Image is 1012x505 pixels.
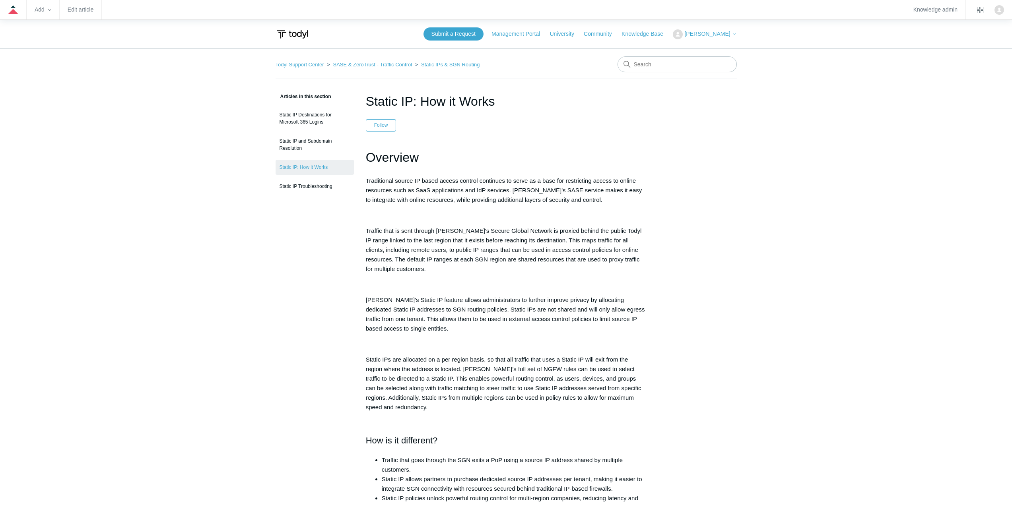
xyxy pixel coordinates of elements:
[421,62,480,68] a: Static IPs & SGN Routing
[276,160,354,175] a: Static IP: How it Works
[366,295,647,333] p: [PERSON_NAME]'s Static IP feature allows administrators to further improve privacy by allocating ...
[35,8,51,12] zd-hc-trigger: Add
[276,27,309,42] img: Todyl Support Center Help Center home page
[276,62,326,68] li: Todyl Support Center
[382,455,647,474] li: Traffic that goes through the SGN exits a PoP using a source IP address shared by multiple custom...
[550,30,582,38] a: University
[366,355,647,412] p: Static IPs are allocated on a per region basis, so that all traffic that uses a Static IP will ex...
[366,119,396,131] button: Follow Article
[366,226,647,274] p: Traffic that is sent through [PERSON_NAME]'s Secure Global Network is proxied behind the public T...
[68,8,93,12] a: Edit article
[366,92,647,111] h1: Static IP: How it Works
[276,62,324,68] a: Todyl Support Center
[366,433,647,447] h2: How is it different?
[618,56,737,72] input: Search
[276,134,354,156] a: Static IP and Subdomain Resolution
[325,62,414,68] li: SASE & ZeroTrust - Traffic Control
[366,147,647,168] h1: Overview
[995,5,1004,15] zd-hc-trigger: Click your profile icon to open the profile menu
[276,107,354,130] a: Static IP Destinations for Microsoft 365 Logins
[276,179,354,194] a: Static IP Troubleshooting
[366,176,647,205] p: Traditional source IP based access control continues to serve as a base for restricting access to...
[673,29,736,39] button: [PERSON_NAME]
[995,5,1004,15] img: user avatar
[382,474,647,493] li: Static IP allows partners to purchase dedicated source IP addresses per tenant, making it easier ...
[276,94,331,99] span: Articles in this section
[333,62,412,68] a: SASE & ZeroTrust - Traffic Control
[684,31,730,37] span: [PERSON_NAME]
[622,30,671,38] a: Knowledge Base
[491,30,548,38] a: Management Portal
[584,30,620,38] a: Community
[414,62,480,68] li: Static IPs & SGN Routing
[913,8,958,12] a: Knowledge admin
[423,27,484,41] a: Submit a Request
